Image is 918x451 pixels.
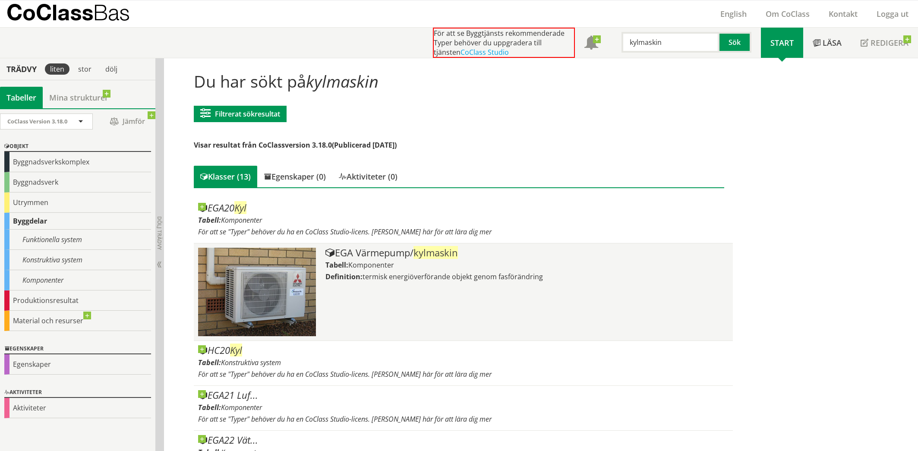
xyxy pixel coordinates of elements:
[4,388,151,398] div: Aktiviteter
[194,72,724,91] h1: Du har sökt på
[871,38,909,48] span: Redigera
[198,203,729,213] div: EGA20
[198,403,221,412] label: Tabell:
[198,215,221,225] label: Tabell:
[325,272,363,281] label: Definition:
[4,192,151,213] div: Utrymmen
[4,354,151,375] div: Egenskaper
[198,227,492,237] span: För att se "Typer" behöver du ha en CoClass Studio-licens. [PERSON_NAME] här för att lära dig mer
[413,246,458,259] span: kylmaskin
[4,230,151,250] div: Funktionella system
[2,64,41,74] div: Trädvy
[194,166,257,187] div: Klasser (13)
[221,215,262,225] span: Komponenter
[325,248,729,258] div: EGA Värmepump/
[194,140,332,150] span: Visar resultat från CoClassversion 3.18.0
[803,28,851,58] a: Läsa
[867,9,918,19] a: Logga ut
[756,9,819,19] a: Om CoClass
[823,38,842,48] span: Läsa
[770,38,794,48] span: Start
[7,117,67,125] span: CoClass Version 3.18.0
[348,260,394,270] span: Komponenter
[4,152,151,172] div: Byggnadsverkskomplex
[45,63,69,75] div: liten
[4,270,151,290] div: Komponenter
[234,201,246,214] span: Kyl
[194,199,733,243] article: Gå till informationssidan för CoClass Studio
[198,414,492,424] span: För att se "Typer" behöver du ha en CoClass Studio-licens. [PERSON_NAME] här för att lära dig mer
[4,172,151,192] div: Byggnadsverk
[4,398,151,418] div: Aktiviteter
[711,9,756,19] a: English
[4,213,151,230] div: Byggdelar
[461,47,509,57] a: CoClass Studio
[221,403,262,412] span: Komponenter
[4,142,151,152] div: Objekt
[194,341,733,386] article: Gå till informationssidan för CoClass Studio
[257,166,332,187] div: Egenskaper (0)
[198,345,729,356] div: HC20
[100,63,123,75] div: dölj
[851,28,918,58] a: Redigera
[325,260,348,270] label: Tabell:
[433,28,575,58] div: För att se Byggtjänsts rekommenderade Typer behöver du uppgradera till tjänsten
[73,63,97,75] div: stor
[4,250,151,270] div: Konstruktiva system
[332,140,397,150] span: (Publicerad [DATE])
[819,9,867,19] a: Kontakt
[156,216,163,250] span: Dölj trädvy
[621,32,719,53] input: Sök
[198,435,729,445] div: EGA22 Vät...
[198,358,221,367] label: Tabell:
[43,87,115,108] a: Mina strukturer
[4,344,151,354] div: Egenskaper
[198,369,492,379] span: För att se "Typer" behöver du ha en CoClass Studio-licens. [PERSON_NAME] här för att lära dig mer
[230,344,242,356] span: Kyl
[306,70,379,92] span: kylmaskin
[719,32,751,53] button: Sök
[198,248,316,336] img: Tabell
[221,358,281,367] span: Konstruktiva system
[6,7,130,17] p: CoClass
[332,166,404,187] div: Aktiviteter (0)
[198,390,729,401] div: EGA21 Luf...
[584,37,598,50] span: Notifikationer
[4,311,151,331] div: Material och resurser
[6,0,148,27] a: CoClassBas
[761,28,803,58] a: Start
[4,290,151,311] div: Produktionsresultat
[363,272,543,281] span: termisk energiöverförande objekt genom fasförändring
[194,386,733,431] article: Gå till informationssidan för CoClass Studio
[101,114,153,129] span: Jämför
[194,106,287,122] button: Filtrerat sökresultat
